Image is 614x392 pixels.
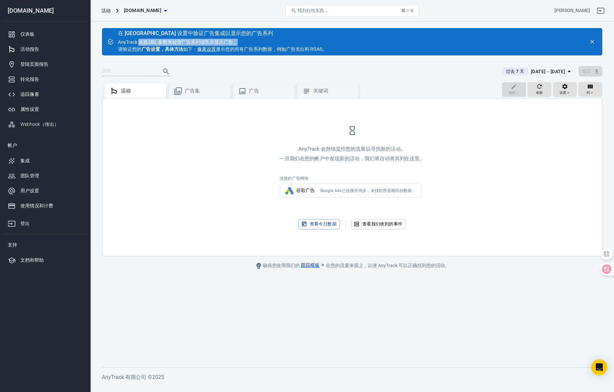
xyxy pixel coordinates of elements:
[102,67,155,76] input: 搜索...
[2,102,88,117] a: 属性设置
[591,359,607,375] div: 打开 Intercom Messenger
[20,76,39,82] font: 转化报告
[298,8,328,13] font: 找到任何东西...
[141,46,183,52] font: 广告设置，具体方法
[20,158,30,163] font: 集成
[20,31,34,37] font: 仪表板
[298,146,391,152] font: AnyTrack 会持续监控您的流量以寻找新的
[280,156,300,162] font: 一旦我们
[280,176,309,181] font: 连接的广告网络
[506,69,524,74] font: 过去 7 天
[20,221,30,226] font: 登出
[2,87,88,102] a: 追踪像素
[531,69,565,74] font: [DATE]－[DATE]
[2,213,88,231] a: 登出
[20,107,39,112] font: 属性设置
[20,61,48,67] font: 登陆页面报告
[124,6,161,15] span: honestgrades.com
[20,188,39,193] font: 用户设置
[20,91,39,97] font: 追踪像素
[555,7,590,14] div: 账户ID：Ez96FzD5
[197,46,216,53] a: 像素设置
[183,46,197,52] font: 如下：
[401,146,406,152] font: 。
[553,82,577,97] button: 设置
[417,262,436,268] font: 找到您的
[2,57,88,72] a: 登陆页面报告
[20,203,53,208] font: 使用情况和计费
[2,168,88,183] a: 团队管理
[296,188,315,193] font: 谷歌广告
[197,46,216,52] font: 像素设置
[20,122,58,127] font: Webhook（传出）
[2,198,88,213] a: 使用情况和计费
[20,257,44,263] font: 文档和帮助
[310,221,337,226] font: 查看今日数据
[320,188,342,193] font: Google Ads
[263,262,300,268] font: 确保您使用我们的
[593,3,609,19] a: 登出
[350,156,424,162] font: 活动，我们将自动将其列在这里。
[342,188,416,193] font: 已连接并同步，未找到所选期间的数据。
[2,153,88,168] a: 集成
[285,5,419,17] button: 找到任何东西...⌘ + K
[2,72,88,87] a: 转化报告
[152,374,164,380] font: 2025
[351,219,406,229] a: 查看我们收到的事件
[436,262,450,268] font: 活动。
[536,91,543,94] font: 刷新
[121,4,169,17] button: [DOMAIN_NAME]
[249,88,259,94] font: 广告
[588,37,597,46] button: 关闭
[185,88,200,94] font: 广告集
[313,88,328,94] font: 关键词
[2,117,88,132] a: Webhook（传出）
[101,8,111,13] font: 活动
[2,27,88,42] a: 仪表板
[298,219,340,229] button: 查看今日数据
[121,88,131,94] font: 活动
[8,143,17,148] font: 帐户
[216,46,327,52] font: 显示您的所有广告系列数据，例如广告支出和 ROAS。
[578,82,602,97] button: 列
[527,82,551,97] button: 刷新
[8,7,54,14] font: [DOMAIN_NAME]
[555,8,590,13] font: [PERSON_NAME]
[2,42,88,57] a: 活动报告
[118,46,141,52] font: 请验证您的
[301,262,325,269] a: 跟踪模板
[20,173,39,178] font: 团队管理
[326,262,417,268] font: 在您的流量来源上，以便 AnyTrack 可以正确
[300,156,350,162] font: 在您的帐户中发现新的
[560,91,567,94] font: 设置
[101,7,111,14] div: 活动
[124,8,161,13] font: [DOMAIN_NAME]
[102,374,152,380] font: AnyTrack 有限公司 ©
[401,8,413,13] font: ⌘ + K
[158,63,174,79] button: 搜索
[2,183,88,198] a: 用户设置
[391,146,401,152] font: 活动
[362,221,402,226] font: 查看我们收到的事件
[8,242,17,247] font: 支持
[301,262,320,268] font: 跟踪模板
[20,46,39,52] font: 活动报告
[118,30,273,36] font: 在 [GEOGRAPHIC_DATA] 设置中验证广告集成以显示您的广告系列
[118,39,238,45] font: AnyTrack 依靠 URL 参数来检测广告系列报告并显示广告。
[497,66,579,77] button: 过去 7 天[DATE]－[DATE]
[587,91,590,94] font: 列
